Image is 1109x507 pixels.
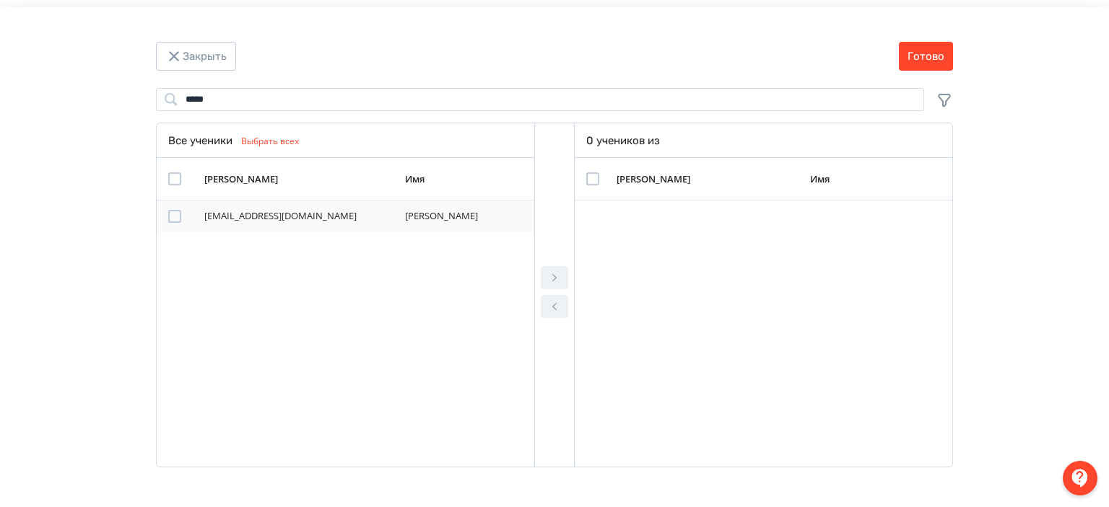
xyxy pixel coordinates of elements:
[405,209,522,224] div: Юлия Белова
[899,42,953,71] button: Готово
[204,209,378,224] div: belova_ja@magnit.ru
[204,172,393,185] div: [PERSON_NAME]
[168,123,232,158] div: Все ученики
[586,123,660,158] div: 0 учеников из
[810,172,941,185] div: Имя
[232,133,305,150] button: Выбрать всех
[156,42,236,71] button: Закрыть
[405,172,523,185] div: Имя
[617,172,799,185] div: [PERSON_NAME]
